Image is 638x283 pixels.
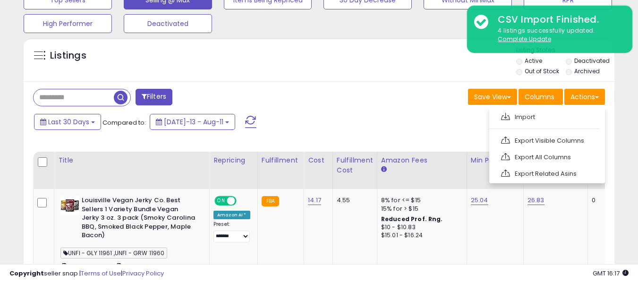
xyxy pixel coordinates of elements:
[471,155,519,165] div: Min Price
[468,89,517,105] button: Save View
[491,26,625,44] div: 4 listings successfully updated.
[381,155,463,165] div: Amazon Fees
[494,150,598,164] a: Export All Columns
[381,196,459,205] div: 8% for <= $15
[494,110,598,124] a: Import
[494,166,598,181] a: Export Related Asins
[213,155,254,165] div: Repricing
[494,133,598,148] a: Export Visible Columns
[308,196,321,205] a: 14.17
[337,196,370,205] div: 4.55
[9,269,164,278] div: seller snap | |
[564,89,605,105] button: Actions
[213,211,250,219] div: Amazon AI *
[81,269,121,278] a: Terms of Use
[574,57,610,65] label: Deactivated
[34,114,101,130] button: Last 30 Days
[50,49,86,62] h5: Listings
[381,165,387,174] small: Amazon Fees.
[150,114,235,130] button: [DATE]-13 - Aug-11
[60,248,167,258] span: UNFI - GLY 11961 ,UNFI - GRW 11960
[592,196,621,205] div: 0
[381,215,443,223] b: Reduced Prof. Rng.
[527,196,544,205] a: 26.83
[498,35,551,43] u: Complete Update
[262,196,279,206] small: FBA
[136,89,172,105] button: Filters
[213,221,250,242] div: Preset:
[308,155,329,165] div: Cost
[381,223,459,232] div: $10 - $10.83
[525,67,559,75] label: Out of Stock
[491,13,625,26] div: CSV Import Finished.
[9,269,44,278] strong: Copyright
[381,232,459,240] div: $15.01 - $16.24
[471,196,488,205] a: 25.04
[124,14,212,33] button: Deactivated
[58,155,205,165] div: Title
[262,155,300,165] div: Fulfillment
[164,117,223,127] span: [DATE]-13 - Aug-11
[337,155,373,175] div: Fulfillment Cost
[574,67,600,75] label: Archived
[215,197,227,205] span: ON
[525,92,554,102] span: Columns
[60,196,79,215] img: 51QHtlkgzyL._SL40_.jpg
[593,269,629,278] span: 2025-09-11 16:17 GMT
[525,57,542,65] label: Active
[82,196,196,242] b: Louisville Vegan Jerky Co. Best Sellers 1 Variety Bundle Vegan Jerky 3 oz. 3 pack (Smoky Carolina...
[48,117,89,127] span: Last 30 Days
[122,269,164,278] a: Privacy Policy
[24,14,112,33] button: High Performer
[381,205,459,213] div: 15% for > $15
[235,197,250,205] span: OFF
[519,89,563,105] button: Columns
[102,118,146,127] span: Compared to:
